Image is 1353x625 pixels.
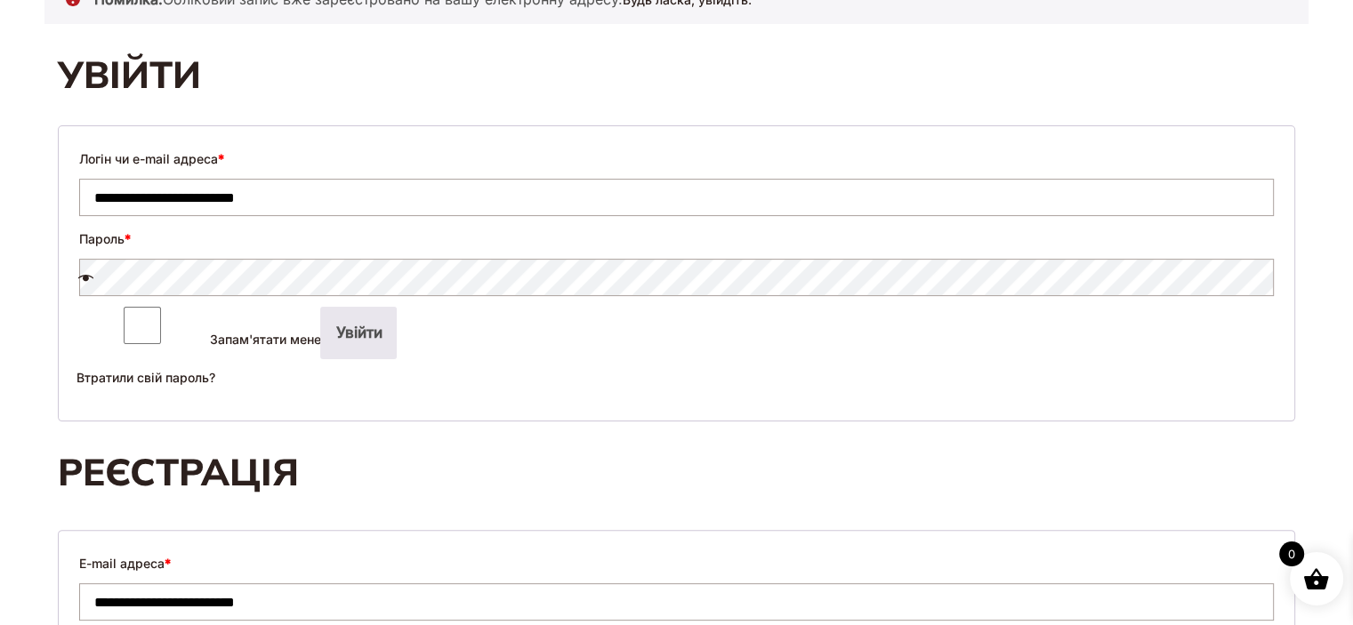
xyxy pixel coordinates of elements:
[209,332,320,347] span: Запам'ятати мене
[79,147,224,172] label: Логін чи e-mail адреса
[320,307,397,359] button: Увійти
[79,307,205,344] input: Запам'ятати мене
[77,370,215,385] a: Втратили свій пароль?
[79,551,171,576] label: E-mail адреса
[58,450,1295,494] h2: Реєстрація
[79,227,131,252] label: Пароль
[58,52,1295,97] h2: Увійти
[1279,541,1304,566] span: 0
